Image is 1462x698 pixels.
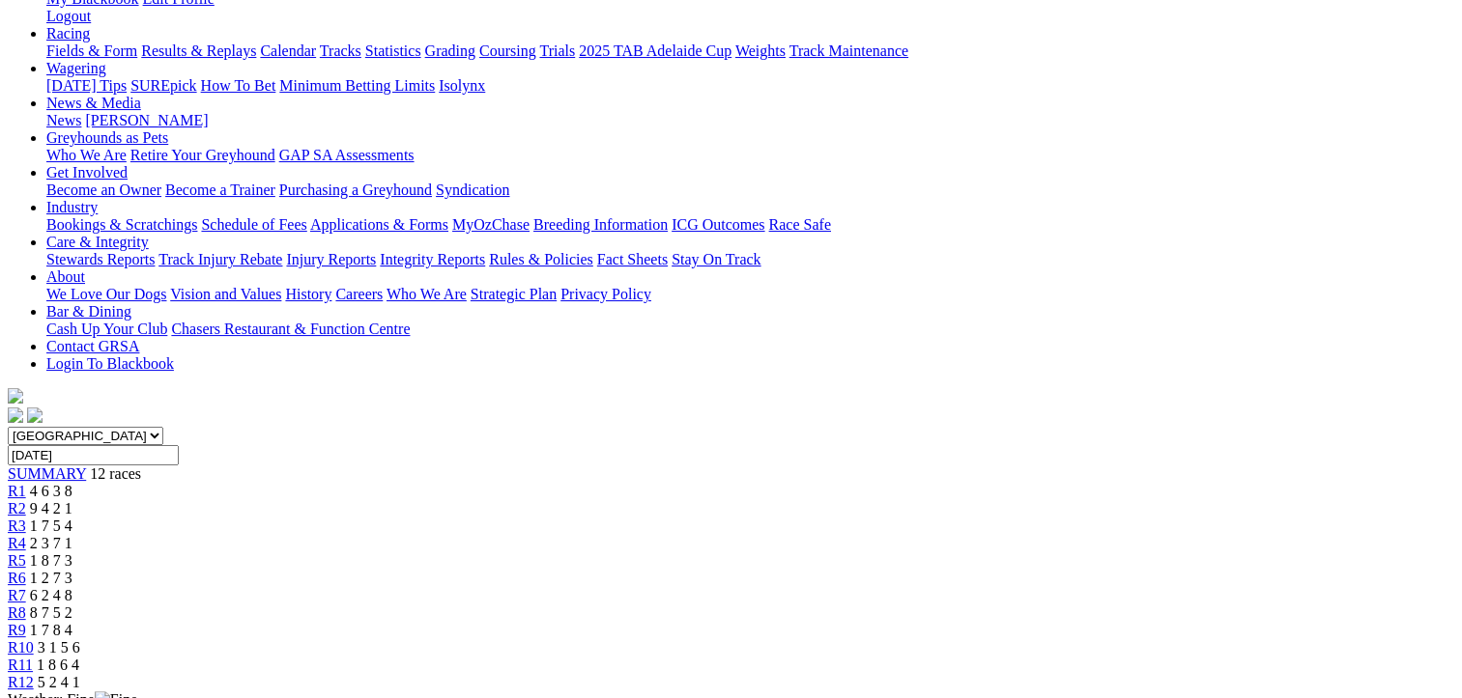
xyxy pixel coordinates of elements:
span: 3 1 5 6 [38,639,80,656]
div: About [46,286,1454,303]
div: News & Media [46,112,1454,129]
span: 1 7 5 4 [30,517,72,534]
span: 8 7 5 2 [30,604,72,621]
div: Bar & Dining [46,321,1454,338]
span: R1 [8,483,26,499]
a: Greyhounds as Pets [46,129,168,146]
a: Get Involved [46,164,128,181]
a: Become a Trainer [165,181,275,198]
a: ICG Outcomes [672,216,764,233]
a: Track Injury Rebate [158,251,282,267]
a: R4 [8,535,26,551]
a: Chasers Restaurant & Function Centre [171,321,410,337]
a: Industry [46,199,98,215]
div: Greyhounds as Pets [46,147,1454,164]
a: R9 [8,622,26,638]
a: Bar & Dining [46,303,131,320]
a: SUREpick [130,77,196,94]
a: Stay On Track [672,251,760,267]
div: Racing [46,42,1454,60]
img: logo-grsa-white.png [8,388,23,404]
a: 2025 TAB Adelaide Cup [579,42,731,59]
a: How To Bet [201,77,276,94]
a: Retire Your Greyhound [130,147,275,163]
span: 5 2 4 1 [38,674,80,690]
a: News [46,112,81,128]
a: Statistics [365,42,421,59]
a: Logout [46,8,91,24]
a: R11 [8,656,33,673]
a: Isolynx [439,77,485,94]
a: R2 [8,500,26,517]
a: Fields & Form [46,42,137,59]
a: Contact GRSA [46,338,139,354]
a: SUMMARY [8,465,86,482]
a: Breeding Information [533,216,668,233]
a: Purchasing a Greyhound [279,181,432,198]
a: MyOzChase [452,216,530,233]
a: Who We Are [387,286,467,302]
a: Injury Reports [286,251,376,267]
span: 1 2 7 3 [30,570,72,586]
a: Wagering [46,60,106,76]
a: Schedule of Fees [201,216,306,233]
a: About [46,268,85,285]
a: Integrity Reports [380,251,485,267]
a: Bookings & Scratchings [46,216,197,233]
a: Privacy Policy [560,286,651,302]
a: Who We Are [46,147,127,163]
span: 6 2 4 8 [30,587,72,603]
a: Cash Up Your Club [46,321,167,337]
a: Track Maintenance [789,42,908,59]
div: Industry [46,216,1454,234]
a: We Love Our Dogs [46,286,166,302]
a: Login To Blackbook [46,355,174,372]
a: Results & Replays [141,42,256,59]
a: Minimum Betting Limits [279,77,435,94]
span: 4 6 3 8 [30,483,72,499]
img: facebook.svg [8,407,23,423]
a: History [285,286,331,302]
a: Vision and Values [170,286,281,302]
a: Grading [425,42,475,59]
a: Racing [46,25,90,42]
div: Wagering [46,77,1454,95]
div: Get Involved [46,181,1454,199]
a: R6 [8,570,26,586]
a: R3 [8,517,26,534]
a: Coursing [479,42,536,59]
a: Trials [539,42,575,59]
a: Fact Sheets [597,251,668,267]
a: Become an Owner [46,181,161,198]
a: GAP SA Assessments [279,147,415,163]
a: Strategic Plan [471,286,557,302]
a: [PERSON_NAME] [85,112,208,128]
a: R10 [8,639,34,656]
img: twitter.svg [27,407,43,423]
a: News & Media [46,95,141,111]
span: 2 3 7 1 [30,535,72,551]
span: 1 8 6 4 [37,656,79,673]
a: Race Safe [768,216,830,233]
a: R7 [8,587,26,603]
a: R5 [8,552,26,569]
span: 1 7 8 4 [30,622,72,638]
span: 1 8 7 3 [30,552,72,569]
a: Weights [735,42,786,59]
div: Care & Integrity [46,251,1454,268]
a: Careers [335,286,383,302]
a: Syndication [436,181,509,198]
a: Applications & Forms [310,216,448,233]
span: R8 [8,604,26,621]
a: [DATE] Tips [46,77,127,94]
span: R12 [8,674,34,690]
